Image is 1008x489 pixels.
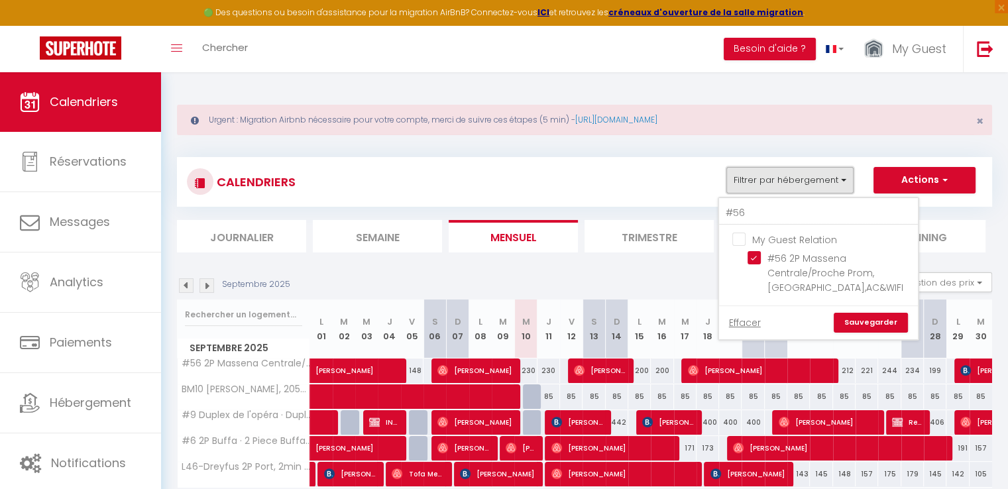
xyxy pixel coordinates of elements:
[409,315,415,328] abbr: V
[970,299,992,358] th: 30
[856,358,878,383] div: 221
[180,358,312,368] span: #56 2P Massena Centrale/Proche Prom,[GEOGRAPHIC_DATA],AC&WIFI
[697,384,719,409] div: 85
[719,201,918,225] input: Rechercher un logement...
[585,220,714,252] li: Trimestre
[946,299,969,358] th: 29
[50,153,127,170] span: Réservations
[50,274,103,290] span: Analytics
[50,213,110,230] span: Messages
[514,358,537,383] div: 230
[924,358,946,383] div: 199
[551,435,671,461] span: [PERSON_NAME]
[710,461,785,486] span: [PERSON_NAME]
[833,358,856,383] div: 212
[614,315,620,328] abbr: D
[970,436,992,461] div: 157
[606,410,628,435] div: 442
[719,384,742,409] div: 85
[787,462,810,486] div: 143
[651,358,673,383] div: 200
[560,299,583,358] th: 12
[878,384,901,409] div: 85
[522,315,530,328] abbr: M
[202,40,248,54] span: Chercher
[628,358,651,383] div: 200
[697,410,719,435] div: 400
[313,220,442,252] li: Semaine
[810,462,832,486] div: 145
[688,358,830,383] span: [PERSON_NAME]
[537,7,549,18] strong: ICI
[742,410,764,435] div: 400
[514,299,537,358] th: 10
[606,299,628,358] th: 14
[185,303,302,327] input: Rechercher un logement...
[976,115,983,127] button: Close
[180,384,312,394] span: BM10 [PERSON_NAME], 20540471 · Studio [PERSON_NAME], à 3mins de la mer AC et WIFI
[681,315,689,328] abbr: M
[833,462,856,486] div: 148
[901,462,924,486] div: 179
[946,462,969,486] div: 142
[310,358,333,384] a: [PERSON_NAME]
[499,315,507,328] abbr: M
[810,384,832,409] div: 85
[724,38,816,60] button: Besoin d'aide ?
[901,358,924,383] div: 234
[460,461,535,486] span: [PERSON_NAME]
[363,315,370,328] abbr: M
[719,410,742,435] div: 400
[892,409,922,435] span: Reservation Proprietaire
[401,299,423,358] th: 05
[180,436,312,446] span: #6 2P Buffa · 2 Piece Buffa 2 min de la mer,centrale/Clim&Balcon
[478,315,482,328] abbr: L
[177,105,992,135] div: Urgent : Migration Airbnb nécessaire pour votre compte, merci de suivre ces étapes (5 min) -
[222,278,290,291] p: Septembre 2025
[492,299,514,358] th: 09
[11,5,50,45] button: Ouvrir le widget de chat LiveChat
[180,462,312,472] span: L46-Dreyfus 2P Port, 2min du CAP et le port port/Clim & WIFI
[537,299,560,358] th: 11
[574,358,626,383] span: [PERSON_NAME]
[924,410,946,435] div: 406
[583,299,605,358] th: 13
[697,436,719,461] div: 173
[455,315,461,328] abbr: D
[729,315,761,330] a: Effacer
[369,409,399,435] span: INTERVENTION [PERSON_NAME] + DESINFECTINO GIBBUMS SUR 2JRS X
[892,40,946,57] span: My Guest
[628,299,651,358] th: 15
[437,409,512,435] span: [PERSON_NAME]
[642,409,695,435] span: [PERSON_NAME]
[315,429,437,454] span: [PERSON_NAME]
[546,315,551,328] abbr: J
[924,384,946,409] div: 85
[387,315,392,328] abbr: J
[378,299,400,358] th: 04
[697,299,719,358] th: 18
[213,167,296,197] h3: CALENDRIERS
[946,436,969,461] div: 191
[340,315,348,328] abbr: M
[177,220,306,252] li: Journalier
[180,410,312,420] span: #9 Duplex de l'opéra · Duplex de l'Opéra, Vue Mer - Terrasse & AC
[674,384,697,409] div: 85
[40,36,121,60] img: Super Booking
[932,315,938,328] abbr: D
[551,461,694,486] span: [PERSON_NAME]
[423,299,446,358] th: 06
[878,358,901,383] div: 244
[726,167,854,193] button: Filtrer par hébergement
[970,462,992,486] div: 105
[856,462,878,486] div: 157
[628,384,651,409] div: 85
[638,315,642,328] abbr: L
[192,26,258,72] a: Chercher
[924,299,946,358] th: 28
[178,339,309,358] span: Septembre 2025
[392,461,444,486] span: Tofa Mehzabin
[449,220,578,252] li: Mensuel
[856,220,985,252] li: Planning
[355,299,378,358] th: 03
